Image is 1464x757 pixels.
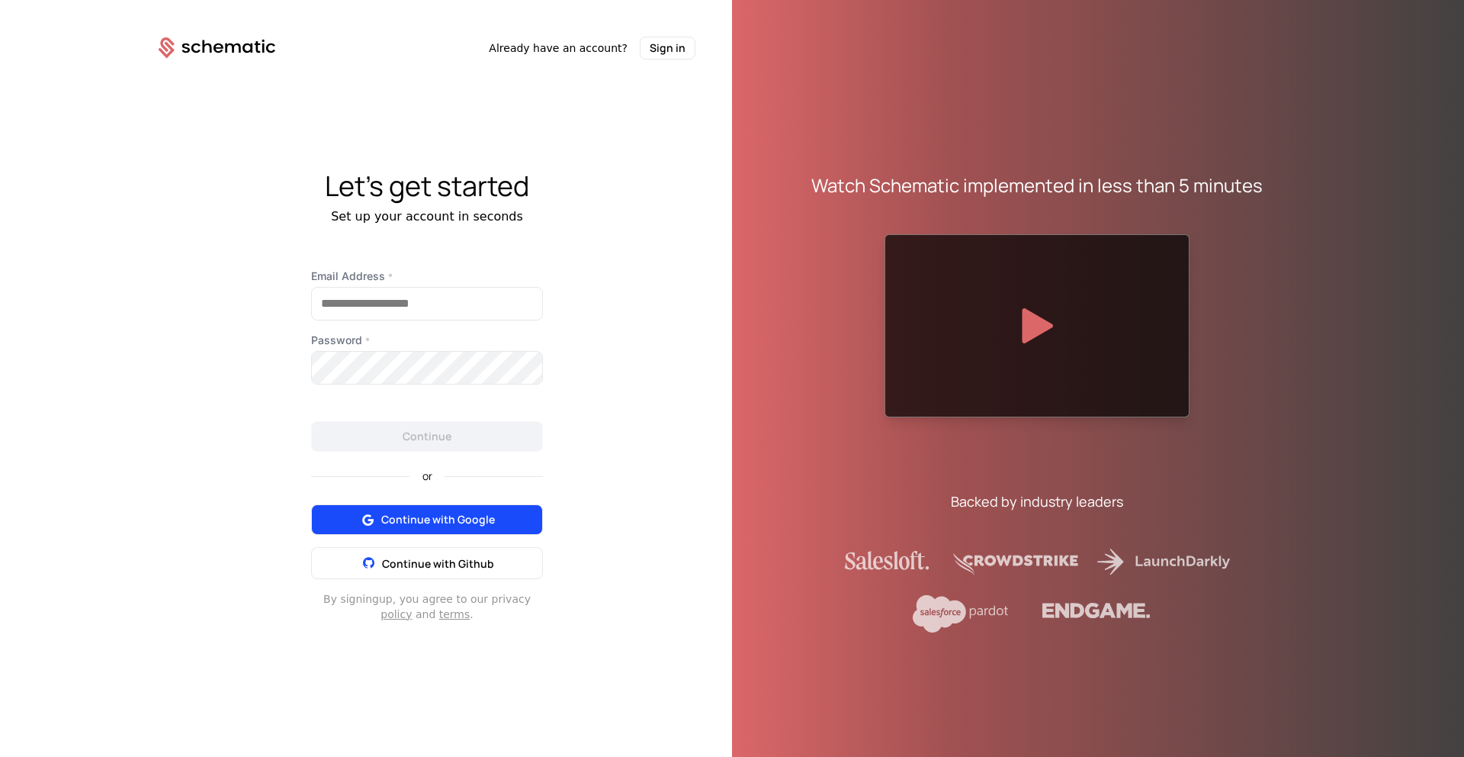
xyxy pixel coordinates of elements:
button: Sign in [640,37,695,60]
button: Continue with Github [311,547,543,579]
a: terms [439,608,470,620]
span: or [410,471,445,482]
button: Continue with Google [311,504,543,535]
label: Email Address [311,269,543,284]
div: Let's get started [122,171,732,201]
div: Watch Schematic implemented in less than 5 minutes [811,173,1263,198]
label: Password [311,333,543,348]
span: Continue with Github [382,556,494,571]
div: Backed by industry leaders [951,491,1123,512]
span: Already have an account? [489,40,628,56]
button: Continue [311,421,543,452]
span: Continue with Google [381,512,495,527]
a: policy [380,608,412,620]
div: Set up your account in seconds [122,208,732,226]
div: By signing up , you agree to our privacy and . [311,591,543,622]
